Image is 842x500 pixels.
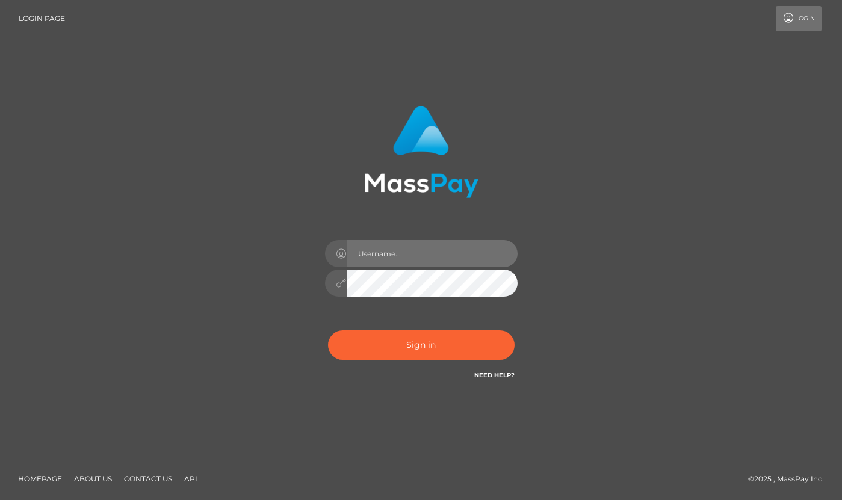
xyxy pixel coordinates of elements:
a: Homepage [13,469,67,488]
button: Sign in [328,330,515,360]
a: Login Page [19,6,65,31]
input: Username... [347,240,518,267]
a: Login [776,6,822,31]
div: © 2025 , MassPay Inc. [748,472,833,486]
img: MassPay Login [364,106,478,198]
a: About Us [69,469,117,488]
a: API [179,469,202,488]
a: Contact Us [119,469,177,488]
a: Need Help? [474,371,515,379]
